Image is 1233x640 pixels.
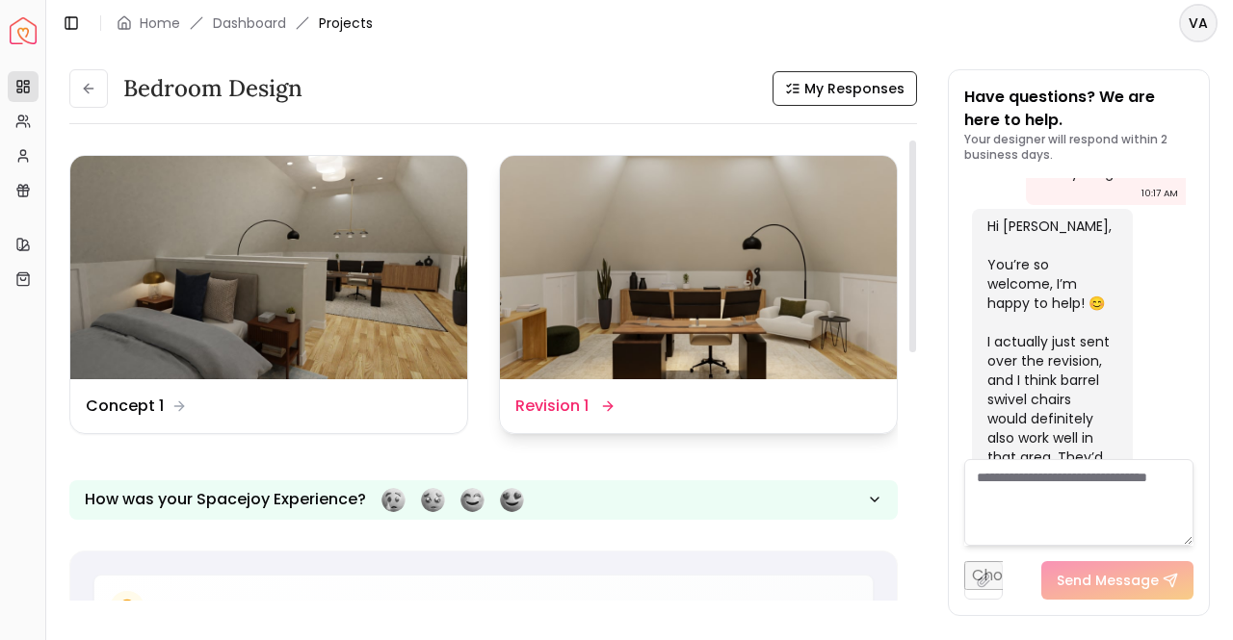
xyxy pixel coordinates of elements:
div: Hi [PERSON_NAME], You’re so welcome, I’m happy to help! 😊 I actually just sent over the revision,... [987,217,1114,640]
h3: Bedroom Design [123,73,302,104]
img: Spacejoy Logo [10,17,37,44]
nav: breadcrumb [117,13,373,33]
button: VA [1179,4,1218,42]
span: Projects [319,13,373,33]
a: Spacejoy [10,17,37,44]
img: Concept 1 [70,156,467,379]
img: Revision 1 [500,156,897,379]
span: My Responses [804,79,905,98]
a: Revision 1Revision 1 [499,155,898,434]
p: Have questions? We are here to help. [964,86,1194,132]
a: Home [140,13,180,33]
dd: Revision 1 [515,395,589,418]
a: Dashboard [213,13,286,33]
div: 10:17 AM [1141,184,1178,203]
dd: Concept 1 [86,395,164,418]
a: Concept 1Concept 1 [69,155,468,434]
p: Your designer will respond within 2 business days. [964,132,1194,163]
span: VA [1181,6,1216,40]
button: My Responses [773,71,917,106]
button: How was your Spacejoy Experience?Feeling terribleFeeling badFeeling goodFeeling awesome [69,480,898,520]
h5: Need Help with Your Design? [156,595,407,622]
p: How was your Spacejoy Experience? [85,488,366,511]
